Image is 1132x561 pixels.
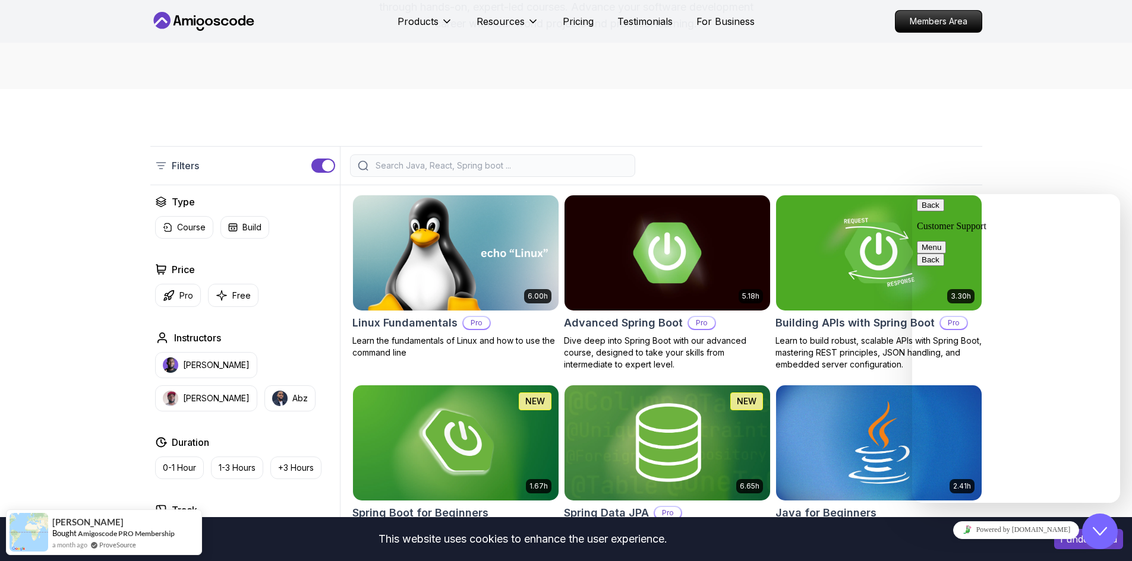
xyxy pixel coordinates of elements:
[99,541,136,549] a: ProveSource
[740,481,759,491] p: 6.65h
[563,14,594,28] a: Pricing
[564,195,771,370] a: Advanced Spring Boot card5.18hAdvanced Spring BootProDive deep into Spring Boot with our advanced...
[163,391,178,406] img: instructor img
[353,385,559,500] img: Spring Boot for Beginners card
[172,435,209,449] h2: Duration
[272,391,288,406] img: instructor img
[155,352,257,378] button: instructor img[PERSON_NAME]
[477,14,539,38] button: Resources
[155,284,201,307] button: Pro
[183,359,250,371] p: [PERSON_NAME]
[172,195,195,209] h2: Type
[564,335,771,370] p: Dive deep into Spring Boot with our advanced course, designed to take your skills from intermedia...
[78,529,175,538] a: Amigoscode PRO Membership
[172,262,195,277] h2: Price
[352,335,559,359] p: Learn the fundamentals of Linux and how to use the command line
[895,10,982,33] a: Members Area
[348,192,563,313] img: Linux Fundamentals card
[463,317,490,329] p: Pro
[775,335,982,370] p: Learn to build robust, scalable APIs with Spring Boot, mastering REST principles, JSON handling, ...
[689,317,715,329] p: Pro
[528,291,548,301] p: 6.00h
[1082,514,1120,549] iframe: chat widget
[525,395,545,407] p: NEW
[242,221,261,233] p: Build
[564,505,649,521] h2: Spring Data JPA
[775,505,876,521] h2: Java for Beginners
[10,513,48,552] img: provesource social proof notification image
[9,526,1036,552] div: This website uses cookies to enhance the user experience.
[264,385,316,411] button: instructor imgAbz
[617,14,673,28] a: Testimonials
[183,392,250,404] p: [PERSON_NAME]
[278,462,314,474] p: +3 Hours
[52,540,87,550] span: a month ago
[220,216,269,239] button: Build
[52,528,77,538] span: Bought
[172,503,197,517] h2: Track
[163,357,178,373] img: instructor img
[52,517,124,527] span: [PERSON_NAME]
[292,392,308,404] p: Abz
[174,331,221,345] h2: Instructors
[208,284,258,307] button: Free
[565,385,770,500] img: Spring Data JPA card
[352,385,559,549] a: Spring Boot for Beginners card1.67hNEWSpring Boot for BeginnersBuild a CRUD API with Spring Boot ...
[172,159,199,173] p: Filters
[163,462,196,474] p: 0-1 Hour
[737,395,756,407] p: NEW
[912,194,1120,503] iframe: chat widget
[398,14,453,38] button: Products
[565,195,770,310] img: Advanced Spring Boot card
[352,195,559,359] a: Linux Fundamentals card6.00hLinux FundamentalsProLearn the fundamentals of Linux and how to use t...
[742,291,759,301] p: 5.18h
[373,160,628,172] input: Search Java, React, Spring boot ...
[564,315,683,331] h2: Advanced Spring Boot
[912,516,1120,543] iframe: chat widget
[155,385,257,411] button: instructor img[PERSON_NAME]
[211,457,263,479] button: 1-3 Hours
[696,14,755,28] a: For Business
[179,290,193,302] p: Pro
[529,481,548,491] p: 1.67h
[155,457,204,479] button: 0-1 Hour
[270,457,321,479] button: +3 Hours
[775,195,982,370] a: Building APIs with Spring Boot card3.30hBuilding APIs with Spring BootProLearn to build robust, s...
[155,216,213,239] button: Course
[398,14,439,28] p: Products
[655,507,681,519] p: Pro
[477,14,525,28] p: Resources
[232,290,251,302] p: Free
[219,462,256,474] p: 1-3 Hours
[352,315,458,331] h2: Linux Fundamentals
[775,315,935,331] h2: Building APIs with Spring Boot
[776,385,982,500] img: Java for Beginners card
[775,385,982,549] a: Java for Beginners card2.41hJava for BeginnersBeginner-friendly Java course for essential program...
[352,505,488,521] h2: Spring Boot for Beginners
[177,221,206,233] p: Course
[564,385,771,549] a: Spring Data JPA card6.65hNEWSpring Data JPAProMaster database management, advanced querying, and ...
[895,11,982,32] p: Members Area
[776,195,982,310] img: Building APIs with Spring Boot card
